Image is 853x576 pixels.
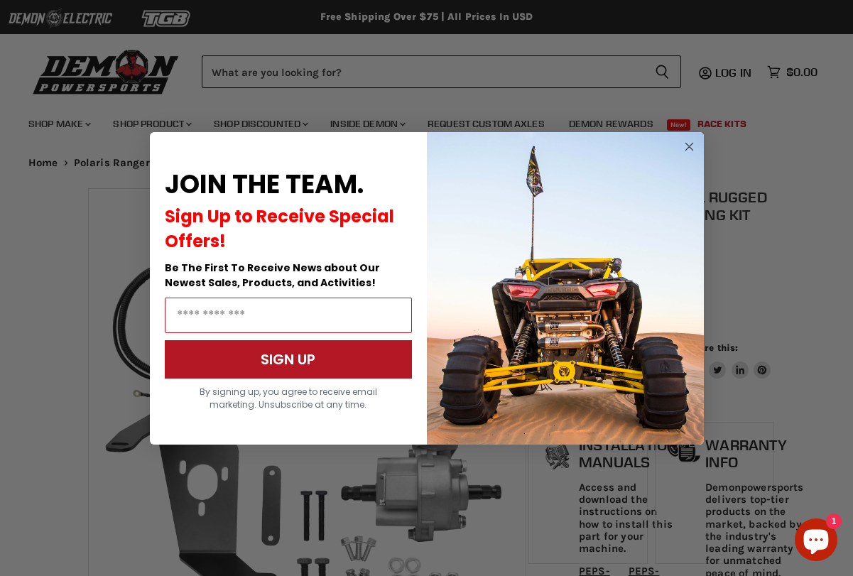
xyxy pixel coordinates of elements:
img: a9095488-b6e7-41ba-879d-588abfab540b.jpeg [427,132,704,445]
span: By signing up, you agree to receive email marketing. Unsubscribe at any time. [200,386,377,411]
span: JOIN THE TEAM. [165,166,364,202]
button: SIGN UP [165,340,412,379]
span: Be The First To Receive News about Our Newest Sales, Products, and Activities! [165,261,380,290]
input: Email Address [165,298,412,333]
span: Sign Up to Receive Special Offers! [165,205,394,253]
inbox-online-store-chat: Shopify online store chat [790,518,842,565]
button: Close dialog [680,138,698,156]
